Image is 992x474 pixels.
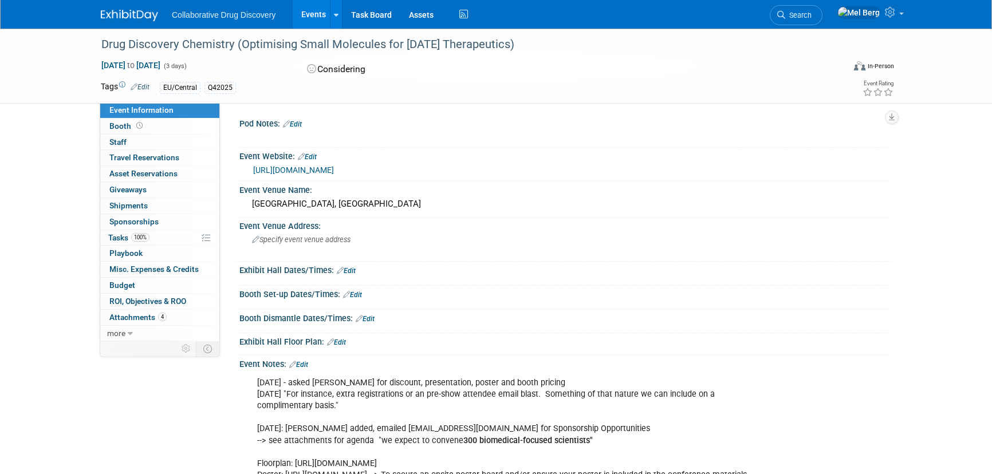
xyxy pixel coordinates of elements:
a: ROI, Objectives & ROO [100,294,219,309]
a: Attachments4 [100,310,219,325]
a: Edit [283,120,302,128]
div: Booth Dismantle Dates/Times: [239,310,891,325]
b: 300 biomedical-focused scientists" [463,436,593,445]
img: Format-Inperson.png [854,61,865,70]
a: Staff [100,135,219,150]
span: (3 days) [163,62,187,70]
span: to [125,61,136,70]
a: Shipments [100,198,219,214]
span: Collaborative Drug Discovery [172,10,275,19]
img: Mel Berg [837,6,880,19]
td: Tags [101,81,149,94]
div: Booth Set-up Dates/Times: [239,286,891,301]
div: Event Venue Name: [239,181,891,196]
div: In-Person [867,62,894,70]
span: Event Information [109,105,174,114]
span: Misc. Expenses & Credits [109,264,199,274]
a: Edit [298,153,317,161]
a: Edit [343,291,362,299]
span: Budget [109,281,135,290]
a: Sponsorships [100,214,219,230]
a: Playbook [100,246,219,261]
span: Staff [109,137,127,147]
span: Asset Reservations [109,169,178,178]
a: Misc. Expenses & Credits [100,262,219,277]
img: ExhibitDay [101,10,158,21]
a: Edit [131,83,149,91]
td: Personalize Event Tab Strip [176,341,196,356]
div: Q42025 [204,82,236,94]
div: Considering [304,60,557,80]
a: Giveaways [100,182,219,197]
a: Edit [337,267,356,275]
a: Edit [356,315,375,323]
a: Budget [100,278,219,293]
a: Event Information [100,102,219,118]
span: Specify event venue address [252,235,351,244]
div: Exhibit Hall Dates/Times: [239,262,891,276]
a: Travel Reservations [100,150,219,165]
a: Search [770,5,822,25]
div: Exhibit Hall Floor Plan: [239,333,891,348]
span: Tasks [108,233,149,242]
span: more [107,329,125,338]
div: Pod Notes: [239,115,891,130]
div: EU/Central [160,82,200,94]
span: Attachments [109,313,167,322]
span: Search [785,11,812,19]
a: [URL][DOMAIN_NAME] [253,165,334,175]
div: Event Rating [863,81,893,86]
td: Toggle Event Tabs [196,341,220,356]
div: Event Venue Address: [239,218,891,232]
a: Tasks100% [100,230,219,246]
a: more [100,326,219,341]
span: Booth not reserved yet [134,121,145,130]
span: Travel Reservations [109,153,179,162]
span: Sponsorships [109,217,159,226]
span: 100% [131,233,149,242]
a: Edit [289,361,308,369]
span: Playbook [109,248,143,258]
div: Drug Discovery Chemistry (Optimising Small Molecules for [DATE] Therapeutics) [97,34,826,55]
span: Shipments [109,201,148,210]
span: Giveaways [109,185,147,194]
span: [DATE] [DATE] [101,60,161,70]
a: Edit [327,338,346,346]
a: Asset Reservations [100,166,219,181]
span: 4 [158,313,167,321]
span: Booth [109,121,145,131]
div: Event Website: [239,148,891,163]
a: Booth [100,118,219,134]
div: Event Notes: [239,355,891,370]
div: Event Format [776,60,894,77]
div: [GEOGRAPHIC_DATA], [GEOGRAPHIC_DATA] [248,195,883,213]
span: ROI, Objectives & ROO [109,297,186,306]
